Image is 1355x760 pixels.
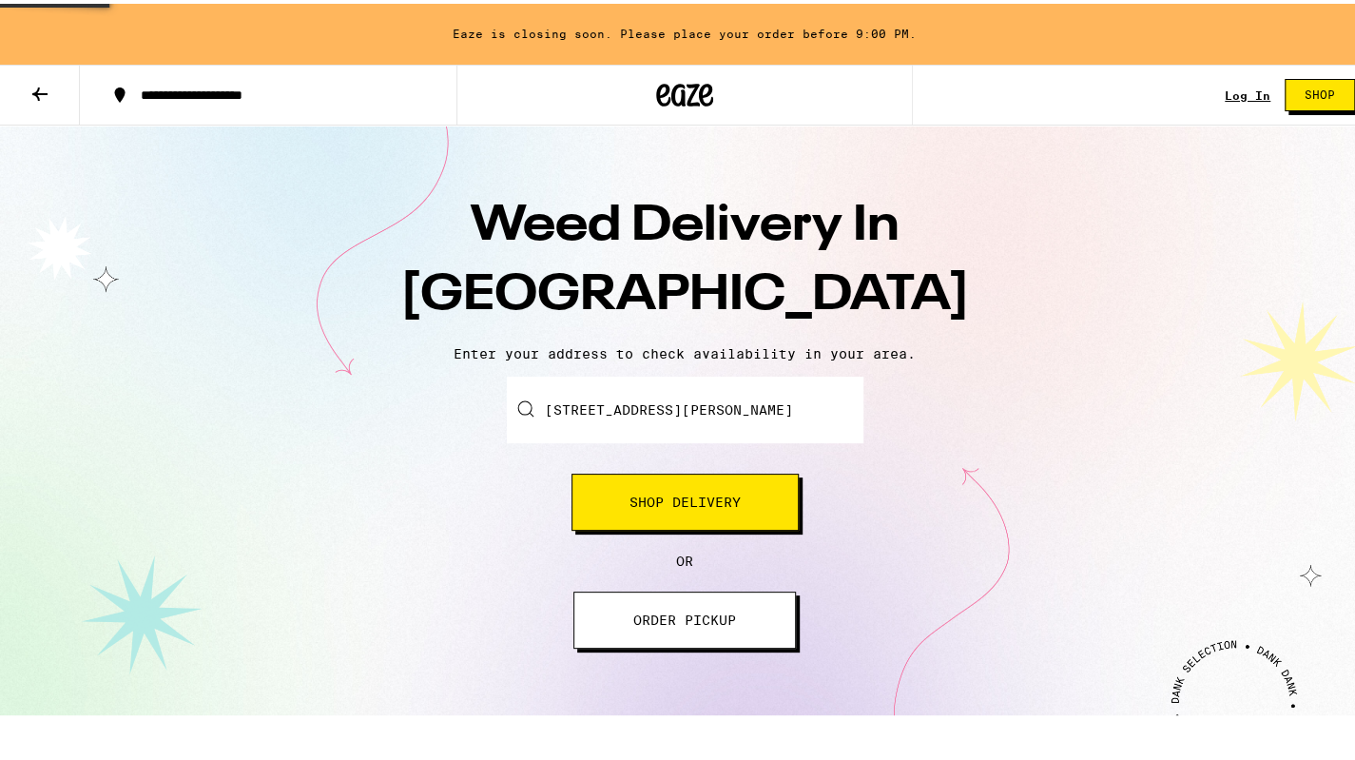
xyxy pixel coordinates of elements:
button: Shop [1285,75,1355,107]
p: Enter your address to check availability in your area. [19,342,1350,358]
h1: Weed Delivery In [352,188,1017,327]
span: Shop Delivery [629,492,741,505]
button: ORDER PICKUP [573,588,796,645]
span: OR [676,550,693,565]
input: Enter your delivery address [507,373,863,439]
span: [GEOGRAPHIC_DATA] [400,267,970,317]
span: ORDER PICKUP [633,610,736,623]
span: Hi. Need any help? [11,13,137,29]
span: Shop [1305,86,1335,97]
a: Log In [1225,86,1270,98]
button: Shop Delivery [571,470,799,527]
